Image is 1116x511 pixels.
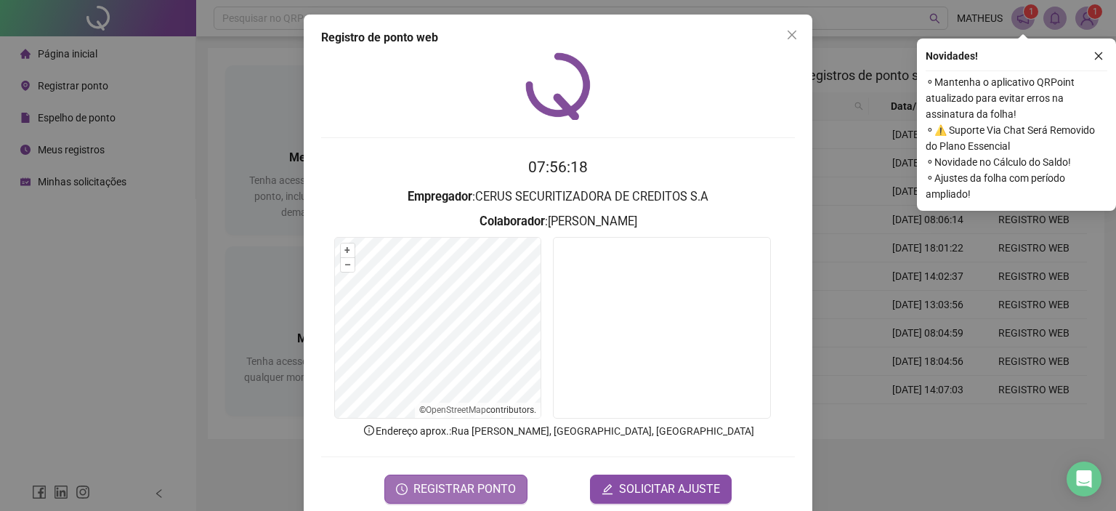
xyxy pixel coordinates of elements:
span: Novidades ! [926,48,978,64]
div: Open Intercom Messenger [1067,462,1101,496]
span: clock-circle [396,483,408,495]
span: close [1093,51,1104,61]
span: info-circle [363,424,376,437]
button: editSOLICITAR AJUSTE [590,475,732,504]
button: Close [780,23,804,47]
img: QRPoint [525,52,591,120]
div: Registro de ponto web [321,29,795,47]
h3: : [PERSON_NAME] [321,212,795,231]
button: – [341,258,355,272]
span: edit [602,483,613,495]
span: SOLICITAR AJUSTE [619,480,720,498]
a: OpenStreetMap [426,405,486,415]
p: Endereço aprox. : Rua [PERSON_NAME], [GEOGRAPHIC_DATA], [GEOGRAPHIC_DATA] [321,423,795,439]
span: ⚬ ⚠️ Suporte Via Chat Será Removido do Plano Essencial [926,122,1107,154]
span: ⚬ Mantenha o aplicativo QRPoint atualizado para evitar erros na assinatura da folha! [926,74,1107,122]
strong: Colaborador [480,214,545,228]
li: © contributors. [419,405,536,415]
time: 07:56:18 [528,158,588,176]
strong: Empregador [408,190,472,204]
button: + [341,244,355,257]
span: ⚬ Novidade no Cálculo do Saldo! [926,154,1107,170]
span: close [786,29,798,41]
span: REGISTRAR PONTO [413,480,516,498]
span: ⚬ Ajustes da folha com período ampliado! [926,170,1107,202]
h3: : CERUS SECURITIZADORA DE CREDITOS S.A [321,188,795,206]
button: REGISTRAR PONTO [384,475,527,504]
